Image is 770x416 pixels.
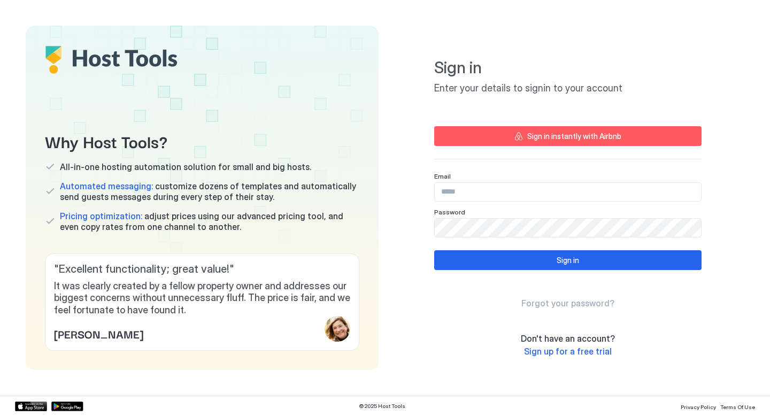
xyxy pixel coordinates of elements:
[434,126,702,146] button: Sign in instantly with Airbnb
[54,263,350,276] span: " Excellent functionality; great value! "
[521,333,615,344] span: Don't have an account?
[434,250,702,270] button: Sign in
[54,326,143,342] span: [PERSON_NAME]
[435,219,701,237] input: Input Field
[720,404,755,410] span: Terms Of Use
[557,255,579,266] div: Sign in
[51,402,83,411] a: Google Play Store
[54,280,350,317] span: It was clearly created by a fellow property owner and addresses our biggest concerns without unne...
[45,129,359,153] span: Why Host Tools?
[434,208,465,216] span: Password
[359,403,405,410] span: © 2025 Host Tools
[435,183,701,201] input: Input Field
[720,400,755,412] a: Terms Of Use
[60,181,359,202] span: customize dozens of templates and automatically send guests messages during every step of their s...
[60,181,153,191] span: Automated messaging:
[325,316,350,342] div: profile
[521,298,614,309] a: Forgot your password?
[60,211,142,221] span: Pricing optimization:
[434,172,451,180] span: Email
[60,161,311,172] span: All-in-one hosting automation solution for small and big hosts.
[434,82,702,95] span: Enter your details to signin to your account
[527,130,621,142] div: Sign in instantly with Airbnb
[524,346,612,357] a: Sign up for a free trial
[60,211,359,232] span: adjust prices using our advanced pricing tool, and even copy rates from one channel to another.
[434,58,702,78] span: Sign in
[15,402,47,411] a: App Store
[681,400,716,412] a: Privacy Policy
[681,404,716,410] span: Privacy Policy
